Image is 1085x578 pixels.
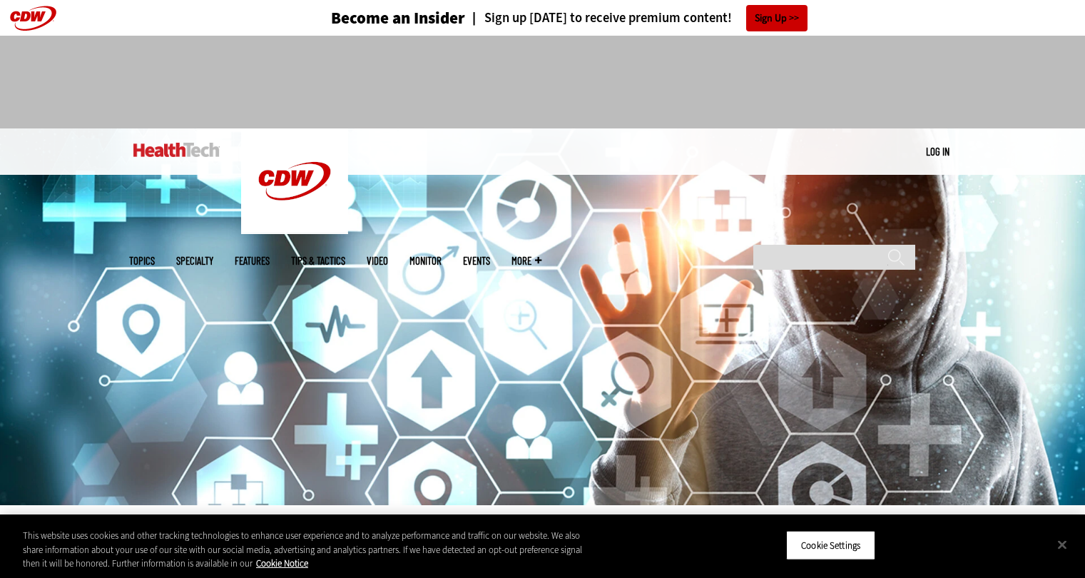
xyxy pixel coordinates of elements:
a: Features [235,255,270,266]
iframe: advertisement [283,50,803,114]
a: Sign up [DATE] to receive premium content! [465,11,732,25]
img: Home [241,128,348,234]
span: Topics [129,255,155,266]
a: Video [367,255,388,266]
button: Cookie Settings [786,530,875,560]
div: User menu [926,144,949,159]
a: MonITor [409,255,442,266]
a: Log in [926,145,949,158]
a: Tips & Tactics [291,255,345,266]
button: Close [1046,529,1078,560]
a: Events [463,255,490,266]
a: CDW [241,223,348,238]
a: More information about your privacy [256,557,308,569]
img: Home [133,143,220,157]
a: Become an Insider [277,10,465,26]
span: Specialty [176,255,213,266]
span: More [511,255,541,266]
div: This website uses cookies and other tracking technologies to enhance user experience and to analy... [23,529,597,571]
h3: Become an Insider [331,10,465,26]
a: Sign Up [746,5,808,31]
